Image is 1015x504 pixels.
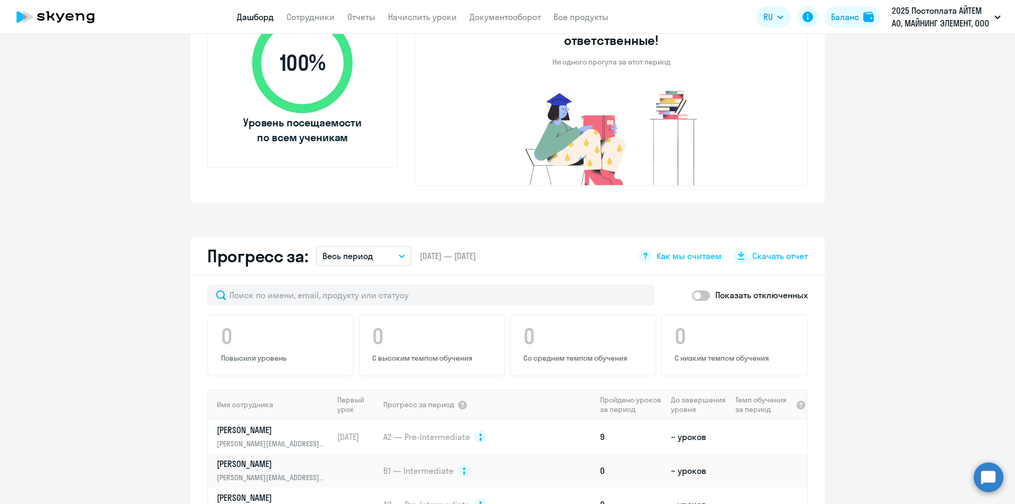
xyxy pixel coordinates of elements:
[667,454,731,488] td: ~ уроков
[715,289,808,301] p: Показать отключенных
[217,438,326,450] p: [PERSON_NAME][EMAIL_ADDRESS][PERSON_NAME][DOMAIN_NAME]
[420,250,476,262] span: [DATE] — [DATE]
[217,424,333,450] a: [PERSON_NAME][PERSON_NAME][EMAIL_ADDRESS][PERSON_NAME][DOMAIN_NAME]
[287,12,335,22] a: Сотрудники
[242,50,363,76] span: 100 %
[217,458,326,470] p: [PERSON_NAME]
[347,12,375,22] a: Отчеты
[735,395,792,414] span: Темп обучения за период
[208,389,333,420] th: Имя сотрудника
[752,250,808,262] span: Скачать отчет
[383,400,454,409] span: Прогресс за период
[322,250,373,262] p: Весь период
[596,420,667,454] td: 9
[207,245,308,267] h2: Прогресс за:
[237,12,274,22] a: Дашборд
[383,465,454,476] span: B1 — Intermediate
[756,6,791,28] button: RU
[316,246,411,266] button: Весь период
[217,492,326,503] p: [PERSON_NAME]
[207,285,654,306] input: Поиск по имени, email, продукту или статусу
[892,4,990,30] p: 2025 Постоплата АЙТЕМ АО, МАЙНИНГ ЭЛЕМЕНТ, ООО
[596,389,667,420] th: Пройдено уроков за период
[217,424,326,436] p: [PERSON_NAME]
[553,12,608,22] a: Все продукты
[217,458,333,483] a: [PERSON_NAME][PERSON_NAME][EMAIL_ADDRESS][DOMAIN_NAME]
[657,250,722,262] span: Как мы считаем
[469,12,541,22] a: Документооборот
[552,57,670,67] p: Ни одного прогула за этот период
[763,11,773,23] span: RU
[388,12,457,22] a: Начислить уроки
[863,12,874,22] img: balance
[383,431,470,443] span: A2 — Pre-Intermediate
[242,115,363,145] span: Уровень посещаемости по всем ученикам
[596,454,667,488] td: 0
[505,88,717,185] img: no-truants
[831,11,859,23] div: Баланс
[887,4,1006,30] button: 2025 Постоплата АЙТЕМ АО, МАЙНИНГ ЭЛЕМЕНТ, ООО
[333,420,382,454] td: [DATE]
[333,389,382,420] th: Первый урок
[825,6,880,28] button: Балансbalance
[217,472,326,483] p: [PERSON_NAME][EMAIL_ADDRESS][DOMAIN_NAME]
[667,420,731,454] td: ~ уроков
[667,389,731,420] th: До завершения уровня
